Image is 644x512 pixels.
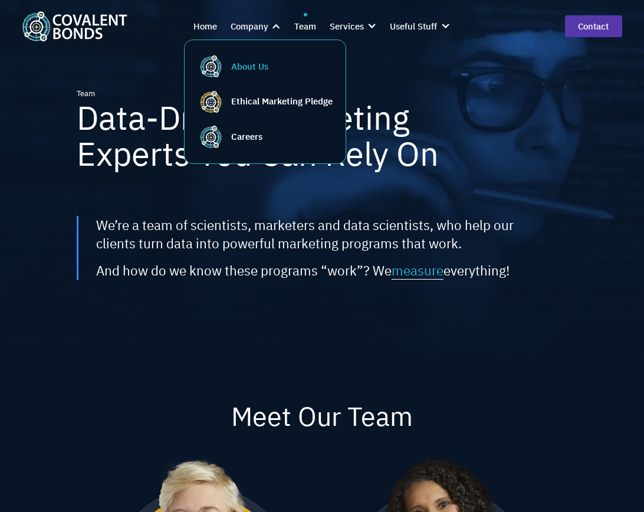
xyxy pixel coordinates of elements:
[390,19,437,34] div: Useful Stuff
[468,385,644,512] iframe: Chat Widget
[77,100,514,172] h1: Data-Driven Marketing Experts You Can Rely On
[231,60,268,73] div: About Us
[231,19,268,34] div: Company
[22,11,127,41] img: Covalent Bonds White / Teal Logo
[96,216,551,253] div: We’re a team of scientists, marketers and data scientists, who help our clients turn data into po...
[198,124,225,150] img: Covalent Bonds Teal Favicon
[231,130,262,143] div: Careers
[565,15,622,37] a: contact
[198,124,333,150] a: Covalent Bonds Teal FaviconCareers
[330,19,364,34] div: Services
[77,88,95,100] div: Team
[231,95,333,108] div: Ethical Marketing Pledge
[198,88,333,115] a: Covalent Bonds Yellow FaviconEthical Marketing Pledge
[294,19,316,34] div: Team
[184,40,346,164] nav: Company
[198,53,225,80] img: Covalent Bonds Teal Favicon
[392,262,443,280] span: measure
[41,403,603,429] h2: Meet Our Team
[96,261,510,280] div: And how do we know these programs “work”? We everything!
[193,13,217,40] a: Home
[390,13,450,40] div: Useful Stuff
[193,19,217,34] div: Home
[198,53,333,80] a: Covalent Bonds Teal FaviconAbout Us
[294,13,316,40] a: Team
[231,13,281,40] div: Company
[22,11,127,41] a: home
[330,13,377,40] div: Services
[198,88,225,115] img: Covalent Bonds Yellow Favicon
